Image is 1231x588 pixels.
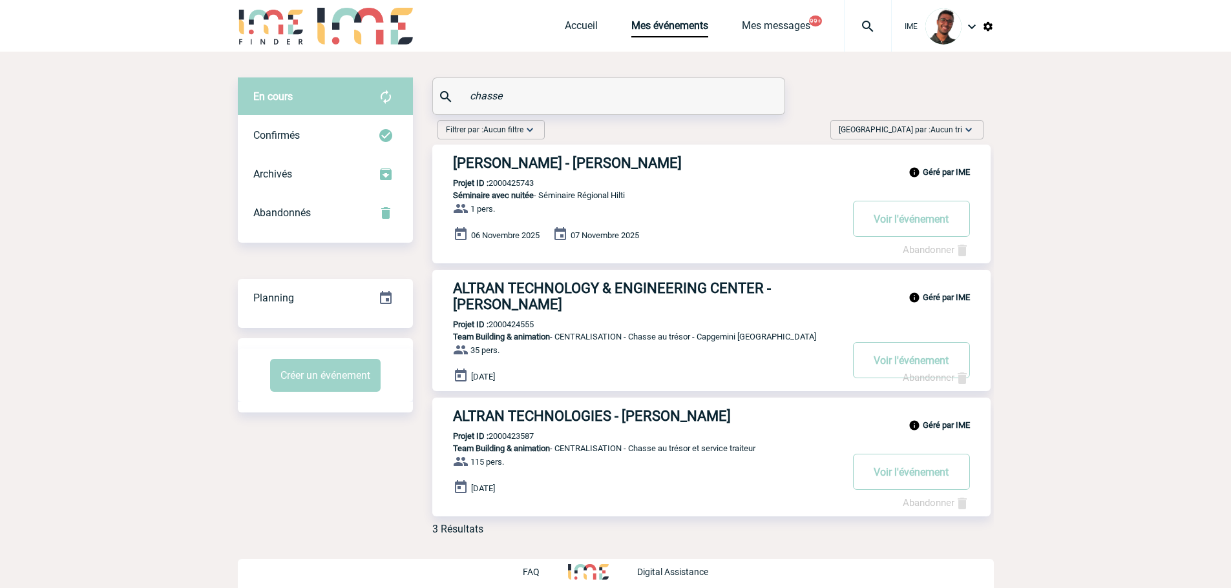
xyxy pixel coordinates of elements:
[453,319,489,329] b: Projet ID :
[923,292,970,302] b: Géré par IME
[453,332,550,341] span: Team Building & animation
[253,129,300,141] span: Confirmés
[238,77,413,116] div: Retrouvez ici tous vos évènements avant confirmation
[453,178,489,188] b: Projet ID :
[839,123,962,136] span: [GEOGRAPHIC_DATA] par :
[568,564,608,580] img: http://www.idealmeetingsevents.fr/
[523,565,568,577] a: FAQ
[923,167,970,177] b: Géré par IME
[432,443,841,453] p: - CENTRALISATION - Chasse au trésor et service traiteur
[453,431,489,441] b: Projet ID :
[631,19,708,37] a: Mes événements
[742,19,810,37] a: Mes messages
[453,408,841,424] h3: ALTRAN TECHNOLOGIES - [PERSON_NAME]
[853,454,970,490] button: Voir l'événement
[453,155,841,171] h3: [PERSON_NAME] - [PERSON_NAME]
[909,420,920,431] img: info_black_24dp.svg
[905,22,918,31] span: IME
[238,278,413,316] a: Planning
[253,292,294,304] span: Planning
[432,190,841,200] p: - Séminaire Régional Hilti
[523,567,540,577] p: FAQ
[853,201,970,237] button: Voir l'événement
[238,194,413,232] div: Retrouvez ici tous vos événements annulés
[931,125,962,134] span: Aucun tri
[253,90,293,103] span: En cours
[453,190,534,200] span: Séminaire avec nuitée
[453,443,550,453] span: Team Building & animation
[923,420,970,430] b: Géré par IME
[238,279,413,318] div: Retrouvez ici tous vos événements organisés par date et état d'avancement
[470,345,500,355] span: 35 pers.
[432,155,991,171] a: [PERSON_NAME] - [PERSON_NAME]
[432,408,991,424] a: ALTRAN TECHNOLOGIES - [PERSON_NAME]
[523,123,536,136] img: baseline_expand_more_white_24dp-b.png
[432,280,991,312] a: ALTRAN TECHNOLOGY & ENGINEERING CENTER - [PERSON_NAME]
[446,123,523,136] span: Filtrer par :
[432,431,534,441] p: 2000423587
[471,483,495,493] span: [DATE]
[432,523,483,535] div: 3 Résultats
[238,155,413,194] div: Retrouvez ici tous les événements que vous avez décidé d'archiver
[565,19,598,37] a: Accueil
[253,168,292,180] span: Archivés
[483,125,523,134] span: Aucun filtre
[903,497,970,509] a: Abandonner
[853,342,970,378] button: Voir l'événement
[270,359,381,392] button: Créer un événement
[470,457,504,467] span: 115 pers.
[471,230,540,240] span: 06 Novembre 2025
[903,244,970,256] a: Abandonner
[467,86,754,105] input: Rechercher un événement par son nom
[432,178,534,188] p: 2000425743
[637,567,708,577] p: Digital Assistance
[432,332,841,341] p: - CENTRALISATION - Chasse au trésor - Capgemini [GEOGRAPHIC_DATA]
[571,230,639,240] span: 07 Novembre 2025
[903,372,970,383] a: Abandonner
[809,15,822,26] button: 99+
[432,319,534,329] p: 2000424555
[238,8,305,45] img: IME-Finder
[470,204,495,214] span: 1 pers.
[962,123,975,136] img: baseline_expand_more_white_24dp-b.png
[909,292,920,303] img: info_black_24dp.svg
[909,167,920,178] img: info_black_24dp.svg
[253,207,311,219] span: Abandonnés
[925,8,962,45] img: 124970-0.jpg
[471,372,495,381] span: [DATE]
[453,280,841,312] h3: ALTRAN TECHNOLOGY & ENGINEERING CENTER - [PERSON_NAME]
